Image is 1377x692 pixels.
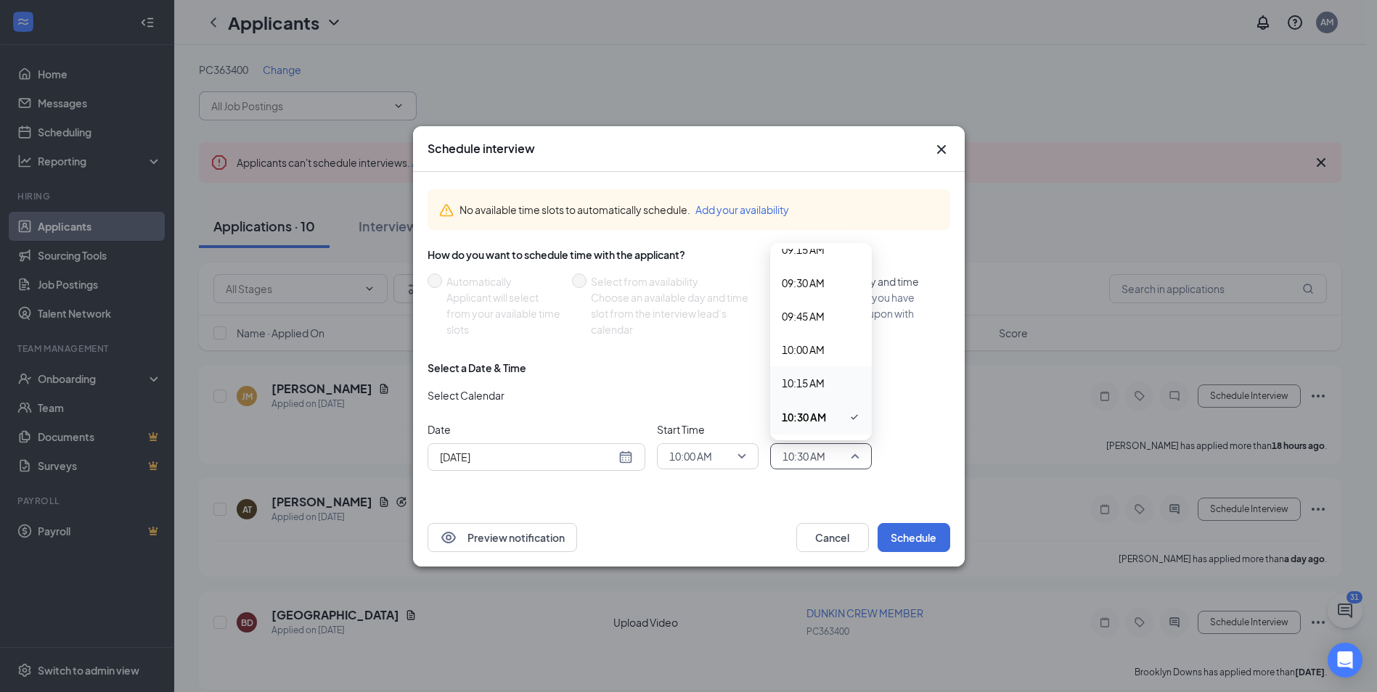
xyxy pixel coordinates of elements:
span: 09:45 AM [782,308,825,324]
span: 09:30 AM [782,275,825,291]
svg: Checkmark [849,408,860,426]
div: Open Intercom Messenger [1328,643,1362,677]
input: Aug 29, 2025 [440,449,616,465]
button: Add your availability [695,202,789,218]
button: Cancel [796,523,869,552]
span: 09:15 AM [782,242,825,258]
svg: Eye [440,529,457,546]
svg: Cross [933,141,950,158]
span: Select Calendar [428,387,504,403]
button: Schedule [878,523,950,552]
h3: Schedule interview [428,141,535,157]
span: 10:00 AM [669,445,712,467]
div: Select from availability [591,273,763,289]
button: EyePreview notification [428,523,577,552]
span: 10:30 AM [782,409,826,425]
span: Start Time [657,421,759,437]
span: 10:30 AM [783,445,825,467]
div: Choose an available day and time slot from the interview lead’s calendar [591,289,763,337]
span: Date [428,421,645,437]
div: How do you want to schedule time with the applicant? [428,247,950,262]
span: 10:00 AM [782,342,825,358]
button: Close [933,141,950,158]
div: Applicant will select from your available time slots [446,289,560,337]
span: 10:15 AM [782,375,825,391]
div: Select a Date & Time [428,361,526,375]
svg: Warning [439,203,454,218]
div: No available time slots to automatically schedule. [459,202,939,218]
div: Automatically [446,273,560,289]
